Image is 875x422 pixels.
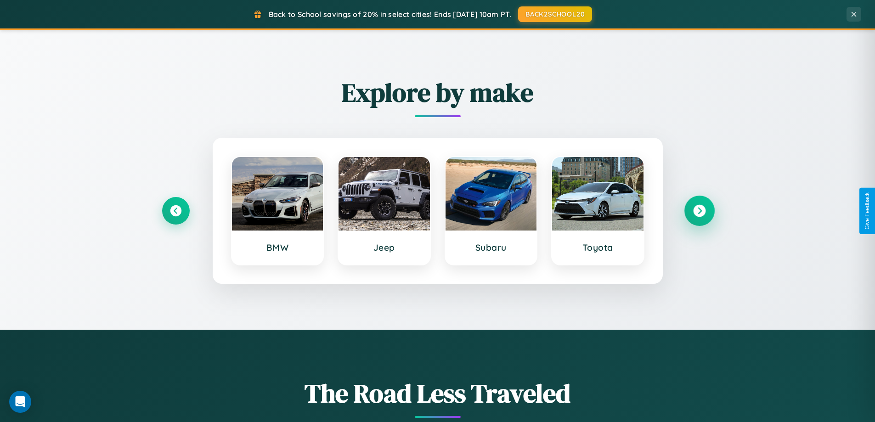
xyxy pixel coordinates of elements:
div: Give Feedback [864,192,870,230]
h1: The Road Less Traveled [162,376,713,411]
h3: Toyota [561,242,634,253]
button: BACK2SCHOOL20 [518,6,592,22]
div: Open Intercom Messenger [9,391,31,413]
span: Back to School savings of 20% in select cities! Ends [DATE] 10am PT. [269,10,511,19]
h2: Explore by make [162,75,713,110]
h3: BMW [241,242,314,253]
h3: Subaru [455,242,528,253]
h3: Jeep [348,242,421,253]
